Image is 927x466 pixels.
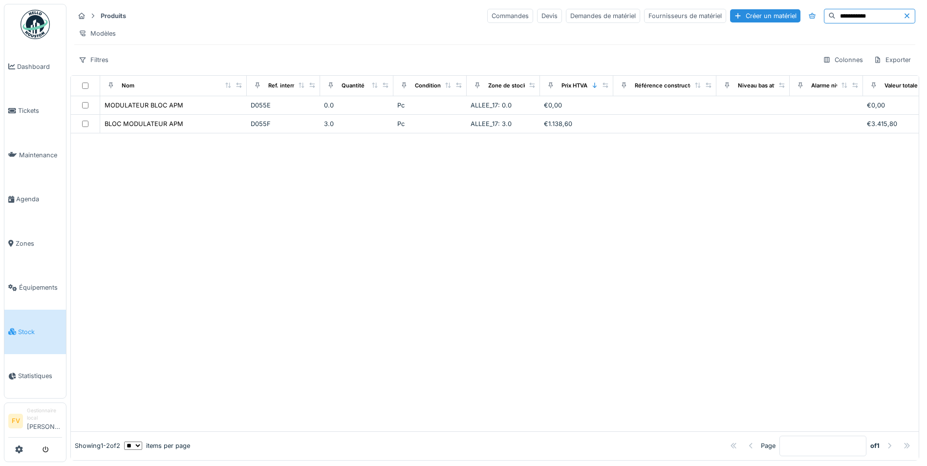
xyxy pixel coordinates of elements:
div: MODULATEUR BLOC APM [105,101,183,110]
strong: Produits [97,11,130,21]
div: BLOC MODULATEUR APM [105,119,183,128]
div: Nom [122,82,134,90]
span: ALLEE_17: 3.0 [471,120,512,127]
div: D055F [251,119,316,128]
div: Fournisseurs de matériel [644,9,726,23]
li: [PERSON_NAME] [27,407,62,435]
div: Pc [397,101,463,110]
img: Badge_color-CXgf-gQk.svg [21,10,50,39]
span: Dashboard [17,62,62,71]
div: Page [761,441,776,450]
span: Maintenance [19,150,62,160]
a: Statistiques [4,354,66,399]
div: Ref. interne [268,82,299,90]
div: Colonnes [819,53,867,67]
span: Statistiques [18,371,62,381]
div: Modèles [74,26,120,41]
div: Pc [397,119,463,128]
a: Agenda [4,177,66,222]
div: Quantité [342,82,365,90]
div: Showing 1 - 2 of 2 [75,441,120,450]
a: Tickets [4,89,66,133]
li: FV [8,414,23,428]
span: Agenda [16,194,62,204]
div: 0.0 [324,101,389,110]
div: Référence constructeur [635,82,699,90]
span: Zones [16,239,62,248]
div: Alarme niveau bas [811,82,860,90]
span: ALLEE_17: 0.0 [471,102,512,109]
div: Valeur totale [884,82,918,90]
div: 3.0 [324,119,389,128]
div: Gestionnaire local [27,407,62,422]
a: Maintenance [4,133,66,177]
div: Zone de stockage [488,82,536,90]
div: Niveau bas atteint ? [738,82,791,90]
div: Demandes de matériel [566,9,640,23]
div: Devis [537,9,562,23]
div: Filtres [74,53,113,67]
div: €1.138,60 [544,119,609,128]
div: Prix HTVA [561,82,587,90]
strong: of 1 [870,441,880,450]
div: Conditionnement [415,82,461,90]
a: Équipements [4,266,66,310]
div: D055E [251,101,316,110]
div: Commandes [487,9,533,23]
div: €0,00 [544,101,609,110]
div: Exporter [869,53,915,67]
span: Tickets [18,106,62,115]
div: items per page [124,441,190,450]
a: Stock [4,310,66,354]
a: Zones [4,221,66,266]
a: Dashboard [4,44,66,89]
a: FV Gestionnaire local[PERSON_NAME] [8,407,62,438]
span: Stock [18,327,62,337]
span: Équipements [19,283,62,292]
div: Créer un matériel [730,9,800,22]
